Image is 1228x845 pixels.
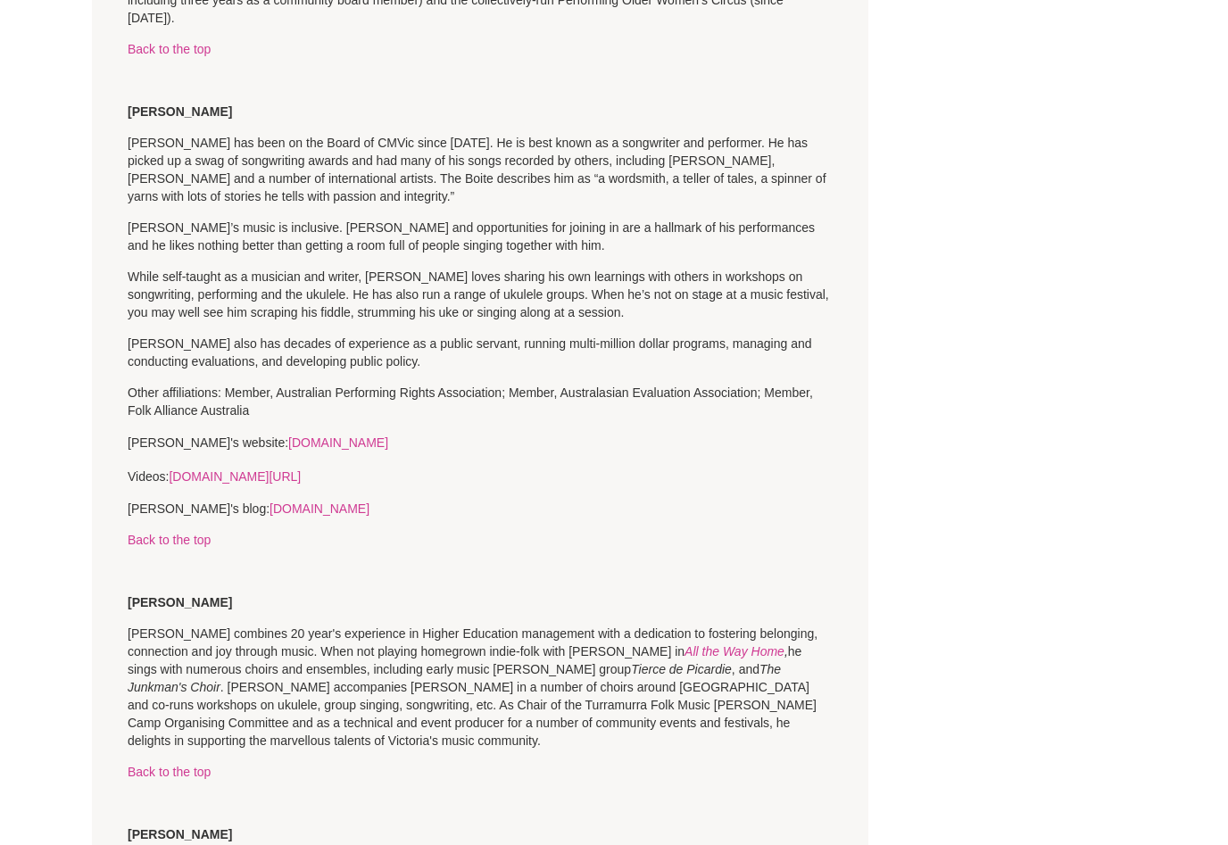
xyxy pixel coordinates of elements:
p: [PERSON_NAME] also has decades of experience as a public servant, running multi-million dollar pr... [128,336,833,371]
b: [PERSON_NAME] [128,596,232,610]
p: [PERSON_NAME]'s blog: [128,501,833,518]
a: Back to the top [128,43,211,57]
a: [DOMAIN_NAME][URL] [169,470,301,485]
em: , [685,645,788,659]
span: Videos: [128,470,169,485]
strong: [PERSON_NAME] [128,828,232,842]
p: [PERSON_NAME] has been on the Board of CMVic since [DATE]. He is best known as a songwriter and p... [128,135,833,206]
p: Other affiliations: Member, Australian Performing Rights Association; Member, Australasian Evalua... [128,385,833,420]
strong: [PERSON_NAME] [128,105,232,120]
p: [PERSON_NAME] combines 20 year's experience in Higher Education management with a dedication to f... [128,625,833,750]
a: [DOMAIN_NAME] [270,502,369,517]
p: While self-taught as a musician and writer, [PERSON_NAME] loves sharing his own learnings with ot... [128,269,833,322]
a: Back to the top [128,534,211,548]
a: All the Way Home [685,645,784,659]
a: Back to the top [128,766,211,780]
span: [PERSON_NAME]'s website: [128,436,288,451]
em: Tierce de Picardie [631,663,732,677]
a: [DOMAIN_NAME] [288,436,388,451]
p: [PERSON_NAME]’s music is inclusive. [PERSON_NAME] and opportunities for joining in are a hallmark... [128,220,833,255]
